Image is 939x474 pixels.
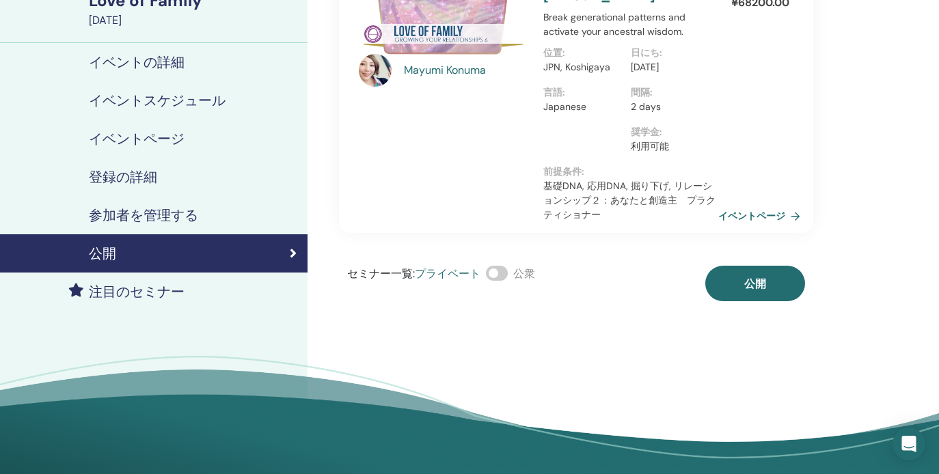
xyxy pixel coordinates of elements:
[543,165,718,179] p: 前提条件 :
[89,54,185,70] h4: イベントの詳細
[359,54,392,87] img: default.jpg
[543,10,718,39] p: Break generational patterns and activate your ancestral wisdom.
[415,266,480,281] span: プライベート
[513,266,535,281] span: 公衆
[543,85,623,100] p: 言語 :
[718,206,806,226] a: イベントページ
[631,46,710,60] p: 日にち :
[543,100,623,114] p: Japanese
[744,277,766,291] span: 公開
[89,207,198,223] h4: 参加者を管理する
[631,100,710,114] p: 2 days
[631,125,710,139] p: 奨学金 :
[404,62,530,79] a: Mayumi Konuma
[89,130,185,147] h4: イベントページ
[347,266,415,281] span: セミナー一覧 :
[705,266,805,301] button: 公開
[631,139,710,154] p: 利用可能
[543,60,623,74] p: JPN, Koshigaya
[631,60,710,74] p: [DATE]
[89,12,299,29] div: [DATE]
[631,85,710,100] p: 間隔 :
[89,245,116,262] h4: 公開
[89,283,185,300] h4: 注目のセミナー
[893,428,925,460] div: Open Intercom Messenger
[89,92,226,109] h4: イベントスケジュール
[543,46,623,60] p: 位置 :
[89,169,157,185] h4: 登録の詳細
[543,179,718,222] p: 基礎DNA, 応用DNA, 掘り下げ, リレーションシップ２：あなたと創造主 プラクティショナー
